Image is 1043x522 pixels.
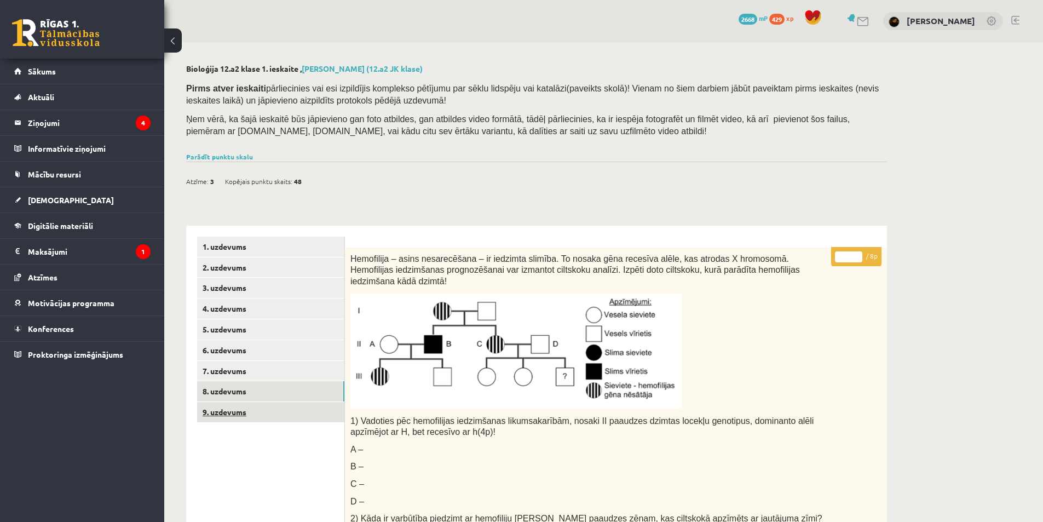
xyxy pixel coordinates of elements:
span: xp [786,14,793,22]
span: pārliecinies vai esi izpildījis komplekso pētījumu par sēklu lidspēju vai katalāzi(paveikts skolā... [186,84,879,105]
a: [PERSON_NAME] (12.a2 JK klase) [302,64,423,73]
a: Sākums [14,59,151,84]
a: Proktoringa izmēģinājums [14,342,151,367]
a: 2668 mP [739,14,768,22]
legend: Ziņojumi [28,110,151,135]
a: [PERSON_NAME] [907,15,975,26]
a: 4. uzdevums [197,299,344,319]
a: Maksājumi1 [14,239,151,264]
a: Informatīvie ziņojumi [14,136,151,161]
strong: Pirms atver ieskaiti [186,84,266,93]
a: Konferences [14,316,151,341]
span: 1) Vadoties pēc hemofilijas iedzimšanas likumsakarībām, nosaki II paaudzes dzimtas locekļu genoti... [350,416,814,437]
span: Atzīmes [28,272,57,282]
span: Hemofilija – asins nesarecēšana – ir iedzimta slimība. To nosaka gēna recesīva alēle, kas atrodas... [350,254,800,286]
span: A – [350,445,363,454]
a: 8. uzdevums [197,381,344,401]
img: A diagram of a diagram AI-generated content may be incorrect. [350,294,682,409]
a: Motivācijas programma [14,290,151,316]
span: 3 [210,173,214,190]
span: Ņem vērā, ka šajā ieskaitē būs jāpievieno gan foto atbildes, gan atbildes video formātā, tādēļ pā... [186,114,850,136]
span: Proktoringa izmēģinājums [28,349,123,359]
a: 6. uzdevums [197,340,344,360]
span: 2668 [739,14,757,25]
span: Motivācijas programma [28,298,114,308]
a: 7. uzdevums [197,361,344,381]
a: 429 xp [769,14,799,22]
a: Mācību resursi [14,162,151,187]
p: / 8p [831,247,881,266]
h2: Bioloģija 12.a2 klase 1. ieskaite , [186,64,887,73]
a: 3. uzdevums [197,278,344,298]
a: Rīgas 1. Tālmācības vidusskola [12,19,100,47]
span: Kopējais punktu skaits: [225,173,292,190]
span: B – [350,462,364,471]
legend: Maksājumi [28,239,151,264]
span: Digitālie materiāli [28,221,93,231]
span: Sākums [28,66,56,76]
a: 1. uzdevums [197,237,344,257]
span: D – [350,497,364,506]
span: Atzīme: [186,173,209,190]
a: 2. uzdevums [197,257,344,278]
body: Editor, wiswyg-editor-user-answer-47433833983740 [11,11,519,114]
span: C – [350,479,364,489]
span: Konferences [28,324,74,334]
legend: Informatīvie ziņojumi [28,136,151,161]
a: Aktuāli [14,84,151,110]
span: Mācību resursi [28,169,81,179]
i: 1 [136,244,151,259]
span: 429 [769,14,785,25]
a: 9. uzdevums [197,402,344,422]
img: Paula Lauceniece [889,16,900,27]
a: Atzīmes [14,265,151,290]
a: Digitālie materiāli [14,213,151,238]
a: [DEMOGRAPHIC_DATA] [14,187,151,213]
span: mP [759,14,768,22]
i: 4 [136,116,151,130]
span: [DEMOGRAPHIC_DATA] [28,195,114,205]
span: 48 [294,173,302,190]
a: 5. uzdevums [197,319,344,340]
span: Aktuāli [28,92,54,102]
a: Ziņojumi4 [14,110,151,135]
a: Parādīt punktu skalu [186,152,253,161]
